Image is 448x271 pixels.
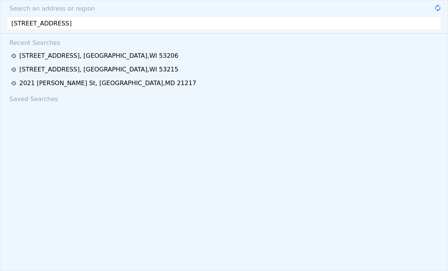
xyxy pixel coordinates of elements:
[11,65,439,74] a: [STREET_ADDRESS], [GEOGRAPHIC_DATA],WI 53215
[3,4,95,13] span: Search an address or region
[19,51,178,60] div: [STREET_ADDRESS] , [GEOGRAPHIC_DATA] , WI 53206
[6,34,442,49] div: Recent Searches
[11,51,439,60] a: [STREET_ADDRESS], [GEOGRAPHIC_DATA],WI 53206
[11,79,439,88] a: 2021 [PERSON_NAME] St, [GEOGRAPHIC_DATA],MD 21217
[6,90,442,105] div: Saved Searches
[19,65,178,74] div: [STREET_ADDRESS] , [GEOGRAPHIC_DATA] , WI 53215
[19,79,196,88] div: 2021 [PERSON_NAME] St , [GEOGRAPHIC_DATA] , MD 21217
